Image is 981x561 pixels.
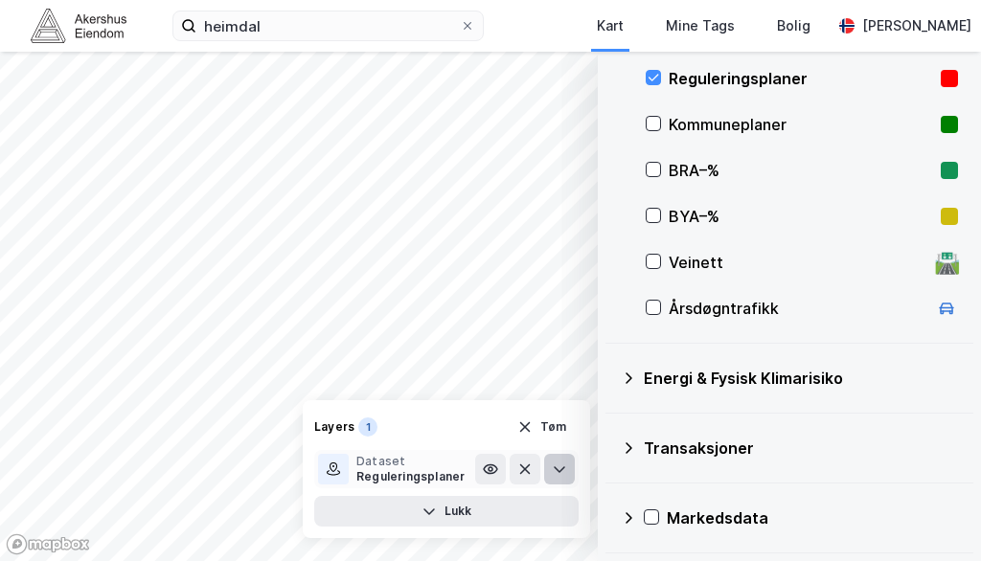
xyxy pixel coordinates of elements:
[356,454,465,469] div: Dataset
[667,506,958,529] div: Markedsdata
[6,533,90,555] a: Mapbox homepage
[669,67,933,90] div: Reguleringsplaner
[885,469,981,561] div: Kontrollprogram for chat
[669,251,927,274] div: Veinett
[31,9,126,42] img: akershus-eiendom-logo.9091f326c980b4bce74ccdd9f866810c.svg
[358,417,377,437] div: 1
[314,419,354,435] div: Layers
[777,14,810,37] div: Bolig
[669,113,933,136] div: Kommuneplaner
[644,437,958,460] div: Transaksjoner
[934,250,960,275] div: 🛣️
[885,469,981,561] iframe: Chat Widget
[644,367,958,390] div: Energi & Fysisk Klimarisiko
[196,11,460,40] input: Søk på adresse, matrikkel, gårdeiere, leietakere eller personer
[669,205,933,228] div: BYA–%
[505,412,579,442] button: Tøm
[314,496,579,527] button: Lukk
[669,159,933,182] div: BRA–%
[356,469,465,484] div: Reguleringsplaner
[862,14,971,37] div: [PERSON_NAME]
[669,297,927,320] div: Årsdøgntrafikk
[666,14,735,37] div: Mine Tags
[597,14,624,37] div: Kart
